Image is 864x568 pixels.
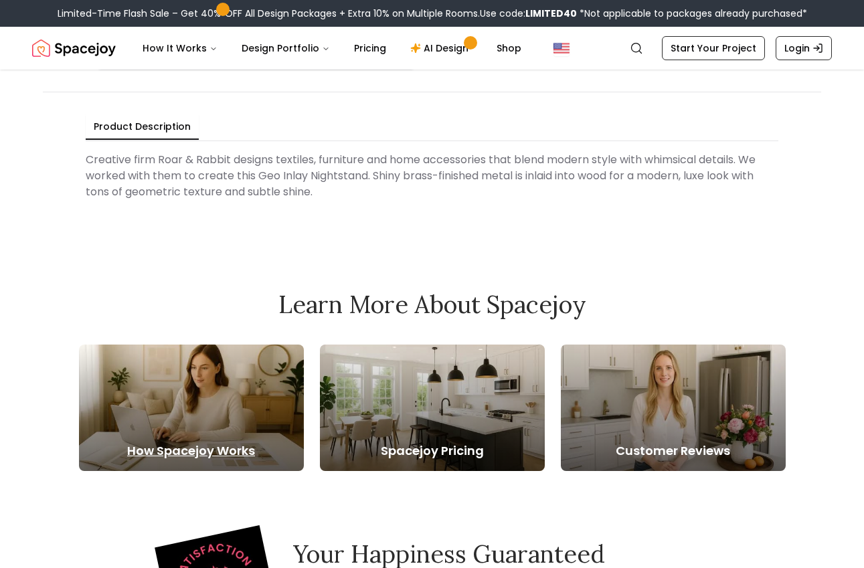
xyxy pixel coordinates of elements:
[400,35,483,62] a: AI Design
[86,114,199,140] button: Product Description
[58,7,807,20] div: Limited-Time Flash Sale – Get 40% OFF All Design Packages + Extra 10% on Multiple Rooms.
[577,7,807,20] span: *Not applicable to packages already purchased*
[561,345,786,471] a: Customer Reviews
[293,541,700,567] h3: Your Happiness Guaranteed
[86,147,778,205] div: Creative firm Roar & Rabbit designs textiles, furniture and home accessories that blend modern st...
[32,35,116,62] img: Spacejoy Logo
[320,345,545,471] a: Spacejoy Pricing
[553,40,570,56] img: United States
[32,27,832,70] nav: Global
[343,35,397,62] a: Pricing
[132,35,228,62] button: How It Works
[525,7,577,20] b: LIMITED40
[561,442,786,460] h5: Customer Reviews
[79,442,304,460] h5: How Spacejoy Works
[486,35,532,62] a: Shop
[231,35,341,62] button: Design Portfolio
[480,7,577,20] span: Use code:
[662,36,765,60] a: Start Your Project
[132,35,532,62] nav: Main
[776,36,832,60] a: Login
[79,345,304,471] a: How Spacejoy Works
[320,442,545,460] h5: Spacejoy Pricing
[32,35,116,62] a: Spacejoy
[79,291,786,318] h2: Learn More About Spacejoy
